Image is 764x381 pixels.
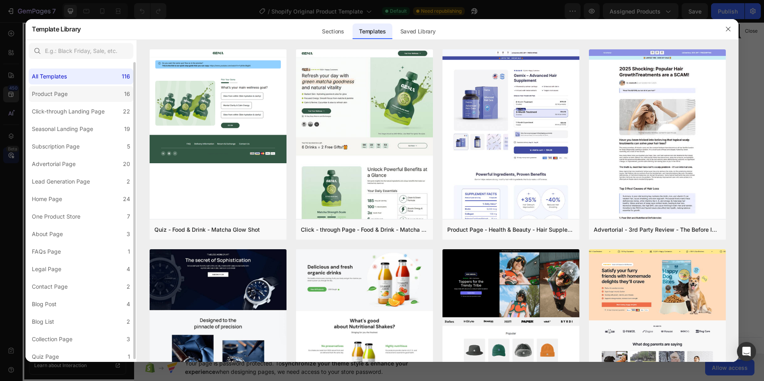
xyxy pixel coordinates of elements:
div: FAQs Page [32,247,61,256]
div: 1 [128,352,130,361]
div: Lead Generation Page [32,177,90,186]
div: 24 [123,194,130,204]
div: Advertorial Page [32,159,76,169]
div: Collection Page [32,334,72,344]
div: Blog Post [32,299,57,309]
div: 2 [127,282,130,291]
div: About Page [32,229,63,239]
div: 5 [127,142,130,151]
div: Home Page [32,194,62,204]
div: Legal Page [32,264,61,274]
div: Quiz Page [32,352,59,361]
div: 4 [127,264,130,274]
div: Seasonal Landing Page [32,124,93,134]
div: 16 [124,89,130,99]
div: 4 [127,299,130,309]
div: All Templates [32,72,67,81]
div: 2 [127,317,130,326]
div: Saved Library [394,23,442,39]
div: Open Intercom Messenger [737,342,756,361]
div: One Product Store [32,212,80,221]
div: 20 [123,159,130,169]
div: Sections [316,23,350,39]
div: 3 [127,229,130,239]
div: 22 [123,107,130,116]
div: Templates [353,23,392,39]
div: Click-through Landing Page [32,107,105,116]
div: Product Page [32,89,68,99]
div: 1 [128,247,130,256]
img: quiz-1.png [150,49,286,163]
div: Subscription Page [32,142,80,151]
div: Contact Page [32,282,68,291]
div: 7 [127,212,130,221]
div: 2 [127,177,130,186]
div: Click - through Page - Food & Drink - Matcha Glow Shot [301,225,428,234]
div: 3 [127,334,130,344]
input: E.g.: Black Friday, Sale, etc. [29,43,133,59]
div: 19 [124,124,130,134]
h2: Template Library [32,19,81,39]
div: Product Page - Health & Beauty - Hair Supplement [447,225,575,234]
div: Quiz - Food & Drink - Matcha Glow Shot [154,225,260,234]
div: Blog List [32,317,54,326]
div: 116 [122,72,130,81]
div: Advertorial - 3rd Party Review - The Before Image - Hair Supplement [594,225,721,234]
